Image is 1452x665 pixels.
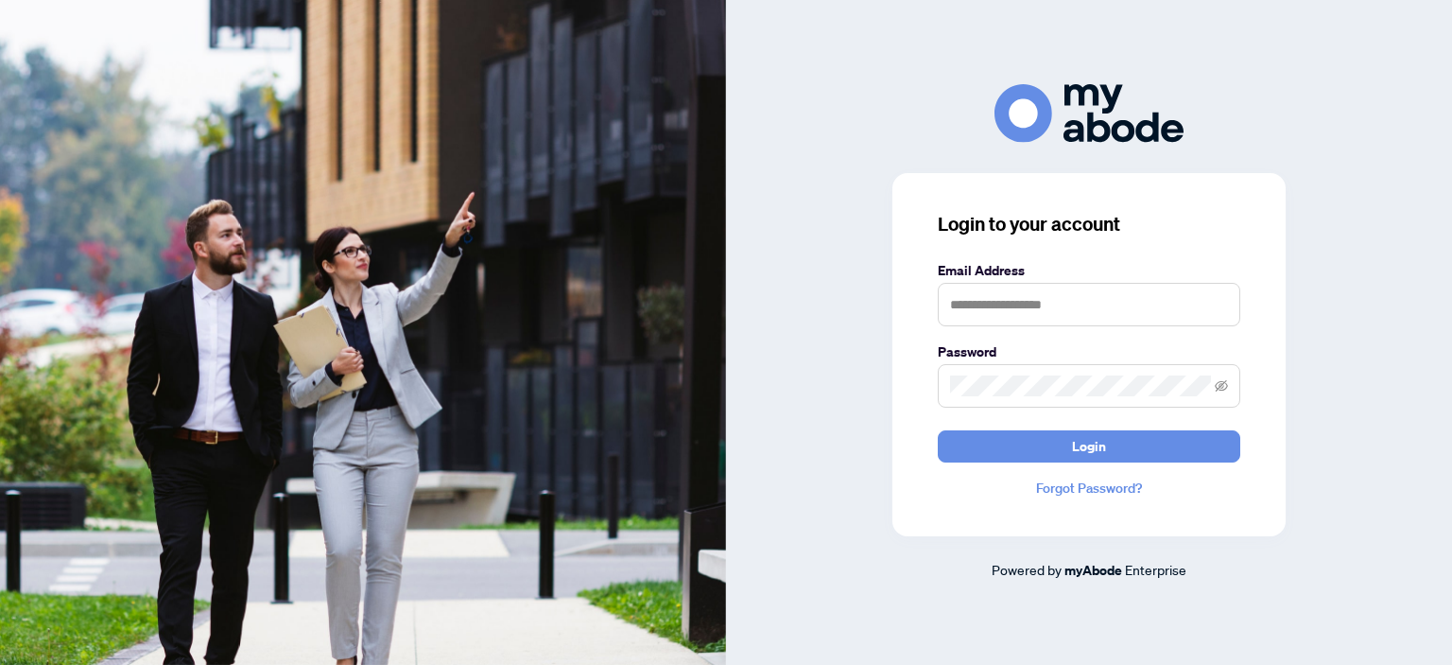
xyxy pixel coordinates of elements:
[938,478,1240,499] a: Forgot Password?
[1072,431,1106,462] span: Login
[994,84,1184,142] img: ma-logo
[938,430,1240,463] button: Login
[938,341,1240,362] label: Password
[938,211,1240,237] h3: Login to your account
[1215,379,1228,393] span: eye-invisible
[1125,561,1186,578] span: Enterprise
[938,260,1240,281] label: Email Address
[1064,560,1122,581] a: myAbode
[992,561,1062,578] span: Powered by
